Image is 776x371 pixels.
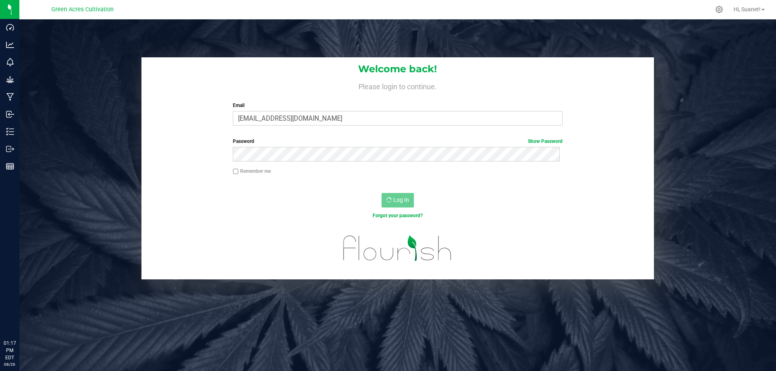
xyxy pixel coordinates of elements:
[141,81,654,90] h4: Please login to continue.
[6,162,14,170] inline-svg: Reports
[233,169,238,174] input: Remember me
[714,6,724,13] div: Manage settings
[734,6,761,13] span: Hi, Suanet!
[141,64,654,74] h1: Welcome back!
[373,213,423,218] a: Forgot your password?
[233,168,271,175] label: Remember me
[6,23,14,31] inline-svg: Dashboard
[382,193,414,208] button: Log In
[6,128,14,136] inline-svg: Inventory
[333,228,462,269] img: flourish_logo.svg
[6,93,14,101] inline-svg: Manufacturing
[233,102,562,109] label: Email
[393,197,409,203] span: Log In
[51,6,114,13] span: Green Acres Cultivation
[233,138,254,144] span: Password
[4,340,16,361] p: 01:17 PM EDT
[4,361,16,367] p: 08/26
[6,58,14,66] inline-svg: Monitoring
[6,145,14,153] inline-svg: Outbound
[6,75,14,84] inline-svg: Grow
[6,41,14,49] inline-svg: Analytics
[6,110,14,118] inline-svg: Inbound
[528,138,563,144] a: Show Password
